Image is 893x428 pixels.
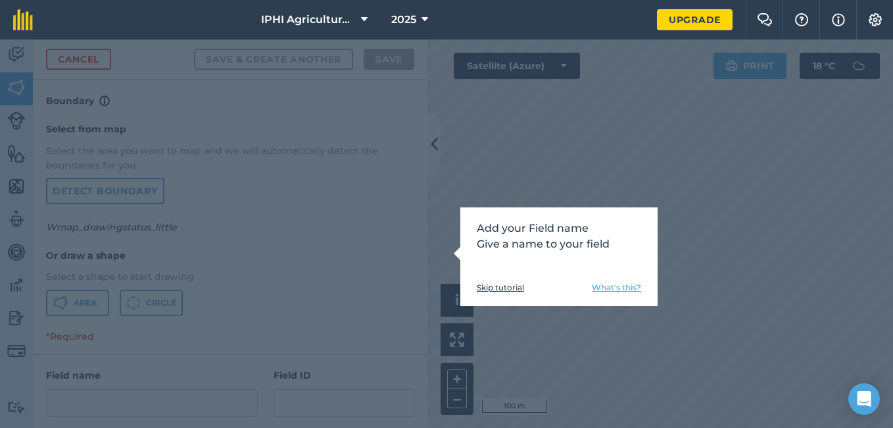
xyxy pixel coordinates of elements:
[757,13,773,26] img: Two speech bubbles overlapping with the left bubble in the forefront
[477,221,641,252] p: Add your Field name Give a name to your field
[592,282,641,293] a: What's this?
[794,13,809,26] img: A question mark icon
[848,383,880,415] div: Open Intercom Messenger
[391,12,416,28] span: 2025
[261,12,356,28] span: IPHI Agricultural and Multipurpose Cooperative
[477,282,524,293] a: Skip tutorial
[867,13,883,26] img: A cog icon
[657,9,733,30] a: Upgrade
[13,9,33,30] img: fieldmargin Logo
[832,12,845,28] img: svg+xml;base64,PHN2ZyB4bWxucz0iaHR0cDovL3d3dy53My5vcmcvMjAwMC9zdmciIHdpZHRoPSIxNyIgaGVpZ2h0PSIxNy...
